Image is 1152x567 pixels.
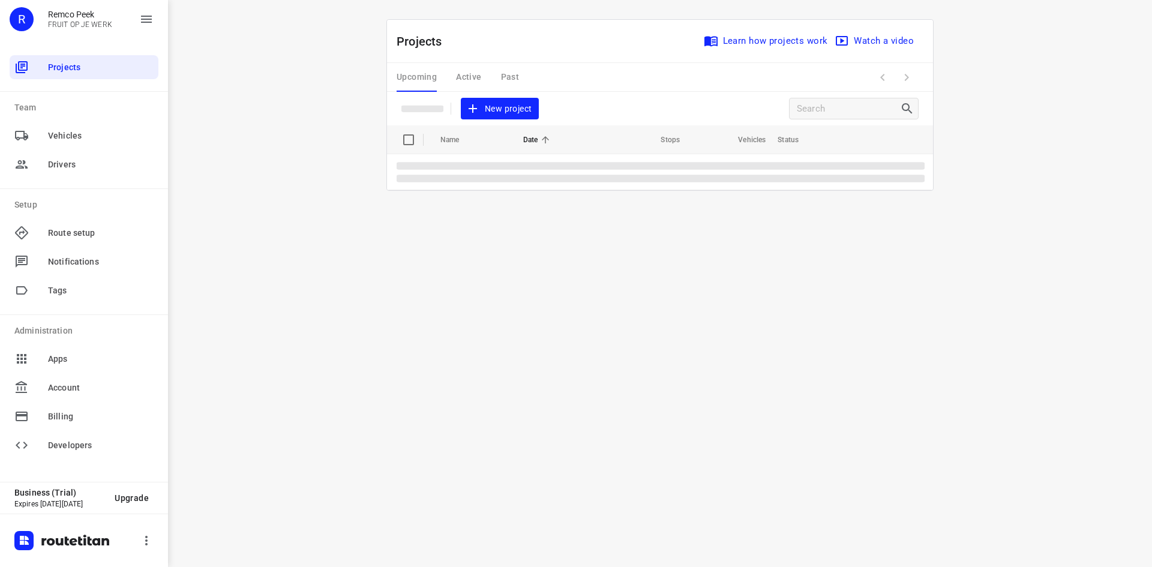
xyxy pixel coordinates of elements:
button: Upgrade [105,487,158,509]
p: Business (Trial) [14,488,105,497]
span: Date [523,133,554,147]
p: Administration [14,325,158,337]
span: Vehicles [48,130,154,142]
div: Search [900,101,918,116]
span: Stops [645,133,680,147]
p: Projects [397,32,452,50]
div: Developers [10,433,158,457]
input: Search projects [797,100,900,118]
span: Vehicles [722,133,766,147]
div: Billing [10,404,158,428]
span: Upgrade [115,493,149,503]
div: Apps [10,347,158,371]
p: Remco Peek [48,10,112,19]
p: FRUIT OP JE WERK [48,20,112,29]
div: Tags [10,278,158,302]
div: Drivers [10,152,158,176]
p: Team [14,101,158,114]
div: Route setup [10,221,158,245]
p: Expires [DATE][DATE] [14,500,105,508]
span: Route setup [48,227,154,239]
div: Vehicles [10,124,158,148]
span: Projects [48,61,154,74]
div: R [10,7,34,31]
span: Account [48,382,154,394]
span: Status [778,133,814,147]
div: Account [10,376,158,400]
span: Tags [48,284,154,297]
span: Billing [48,410,154,423]
span: Name [440,133,475,147]
div: Projects [10,55,158,79]
span: New project [468,101,532,116]
span: Notifications [48,256,154,268]
span: Apps [48,353,154,365]
div: Notifications [10,250,158,274]
span: Developers [48,439,154,452]
span: Previous Page [871,65,895,89]
span: Drivers [48,158,154,171]
p: Setup [14,199,158,211]
button: New project [461,98,539,120]
span: Next Page [895,65,919,89]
